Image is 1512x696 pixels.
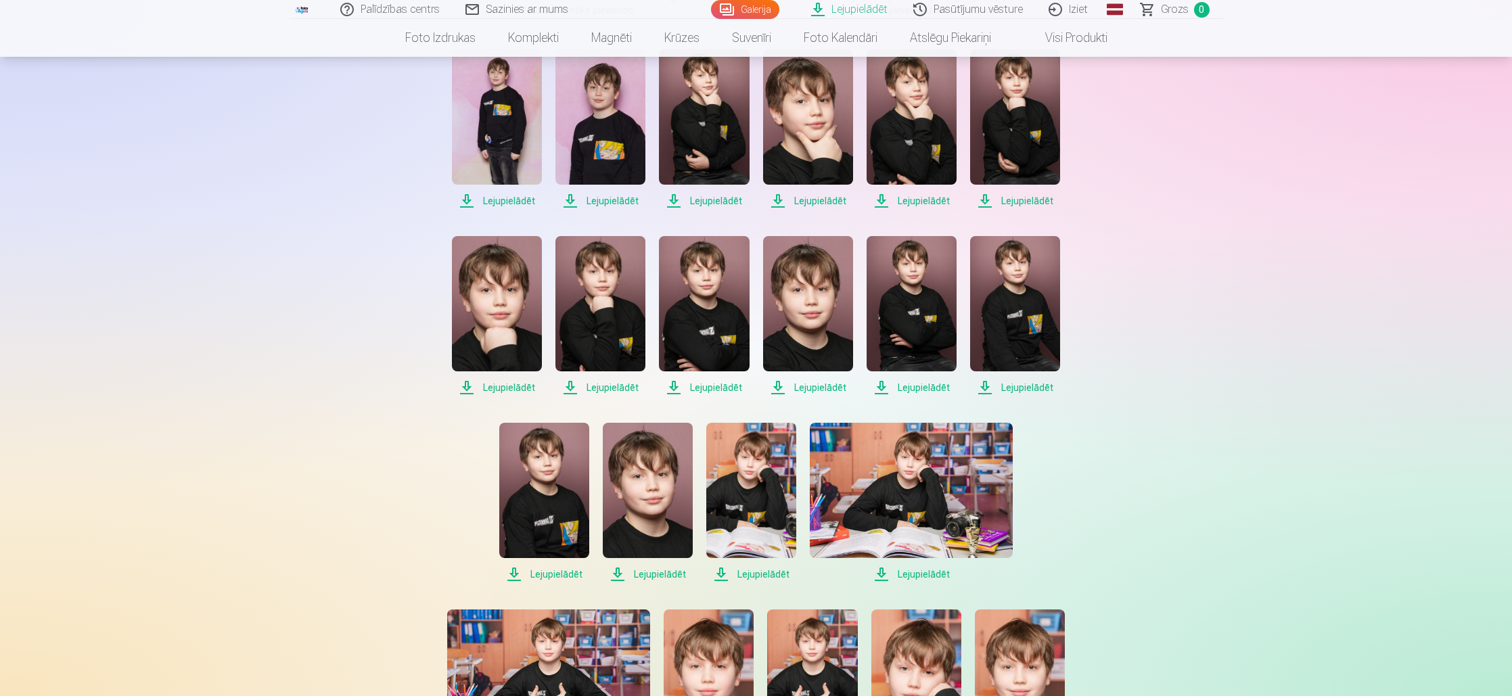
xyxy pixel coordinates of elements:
[867,236,957,396] a: Lejupielādēt
[659,379,749,396] span: Lejupielādēt
[659,49,749,209] a: Lejupielādēt
[716,19,787,57] a: Suvenīri
[763,236,853,396] a: Lejupielādēt
[763,193,853,209] span: Lejupielādēt
[555,193,645,209] span: Lejupielādēt
[389,19,492,57] a: Foto izdrukas
[499,423,589,582] a: Lejupielādēt
[1194,2,1210,18] span: 0
[492,19,575,57] a: Komplekti
[787,19,894,57] a: Foto kalendāri
[295,5,310,14] img: /fa1
[810,566,1013,582] span: Lejupielādēt
[810,423,1013,582] a: Lejupielādēt
[763,49,853,209] a: Lejupielādēt
[575,19,648,57] a: Magnēti
[555,49,645,209] a: Lejupielādēt
[970,49,1060,209] a: Lejupielādēt
[603,566,693,582] span: Lejupielādēt
[659,236,749,396] a: Lejupielādēt
[970,193,1060,209] span: Lejupielādēt
[970,236,1060,396] a: Lejupielādēt
[763,379,853,396] span: Lejupielādēt
[706,423,796,582] a: Lejupielādēt
[1161,1,1189,18] span: Grozs
[970,379,1060,396] span: Lejupielādēt
[555,379,645,396] span: Lejupielādēt
[452,193,542,209] span: Lejupielādēt
[867,193,957,209] span: Lejupielādēt
[706,566,796,582] span: Lejupielādēt
[603,423,693,582] a: Lejupielādēt
[1007,19,1124,57] a: Visi produkti
[452,379,542,396] span: Lejupielādēt
[894,19,1007,57] a: Atslēgu piekariņi
[659,193,749,209] span: Lejupielādēt
[867,379,957,396] span: Lejupielādēt
[452,236,542,396] a: Lejupielādēt
[499,566,589,582] span: Lejupielādēt
[867,49,957,209] a: Lejupielādēt
[452,49,542,209] a: Lejupielādēt
[648,19,716,57] a: Krūzes
[555,236,645,396] a: Lejupielādēt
